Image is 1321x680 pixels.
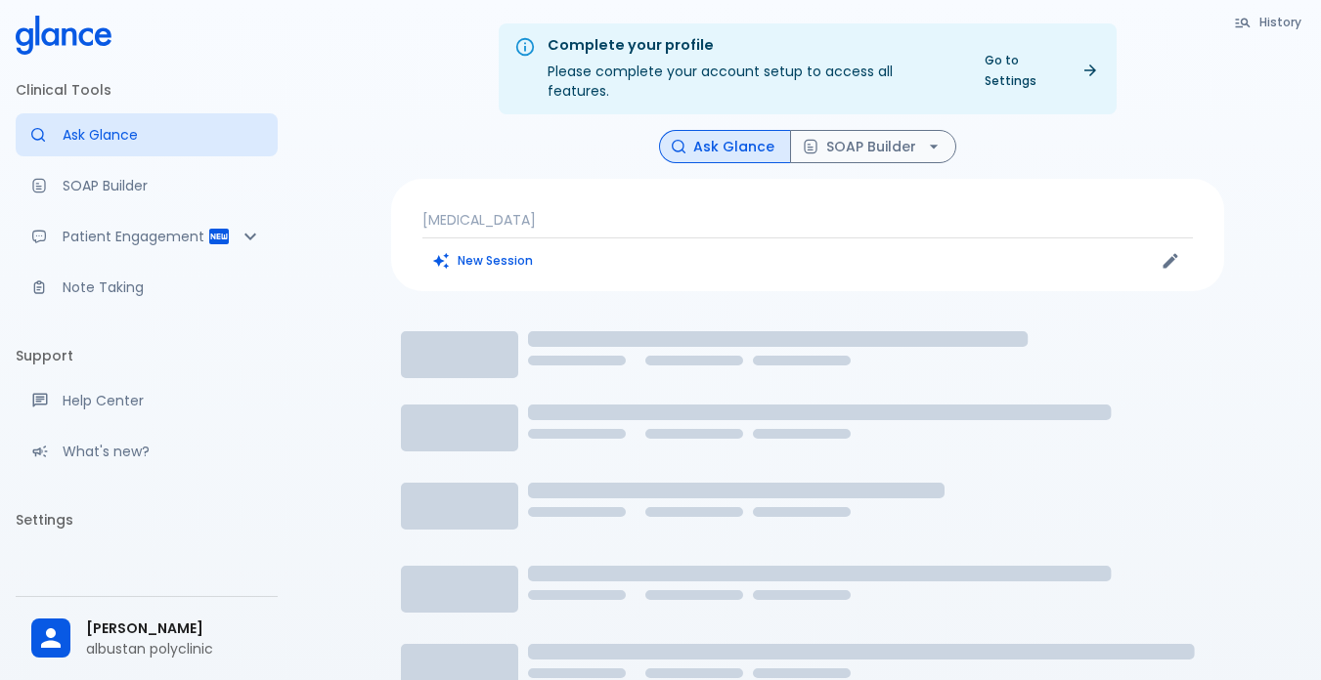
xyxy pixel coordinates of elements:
[63,391,262,410] p: Help Center
[973,46,1109,95] a: Go to Settings
[63,176,262,195] p: SOAP Builder
[63,442,262,461] p: What's new?
[16,266,278,309] a: Advanced note-taking
[790,130,956,164] button: SOAP Builder
[422,210,1193,230] p: [MEDICAL_DATA]
[16,430,278,473] div: Recent updates and feature releases
[16,496,278,543] li: Settings
[63,277,262,297] p: Note Taking
[1224,8,1313,36] button: History
[1156,246,1185,276] button: Edit
[16,66,278,113] li: Clinical Tools
[63,227,207,246] p: Patient Engagement
[86,618,262,639] span: [PERSON_NAME]
[659,130,791,164] button: Ask Glance
[422,246,545,275] button: Clears all inputs and results.
[16,605,278,672] div: [PERSON_NAME]albustan polyclinic
[16,113,278,156] a: Moramiz: Find ICD10AM codes instantly
[16,215,278,258] div: Patient Reports & Referrals
[63,125,262,145] p: Ask Glance
[548,29,957,108] div: Please complete your account setup to access all features.
[86,639,262,659] p: albustan polyclinic
[16,332,278,379] li: Support
[16,164,278,207] a: Docugen: Compose a clinical documentation in seconds
[548,35,957,57] div: Complete your profile
[16,379,278,422] a: Get help from our support team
